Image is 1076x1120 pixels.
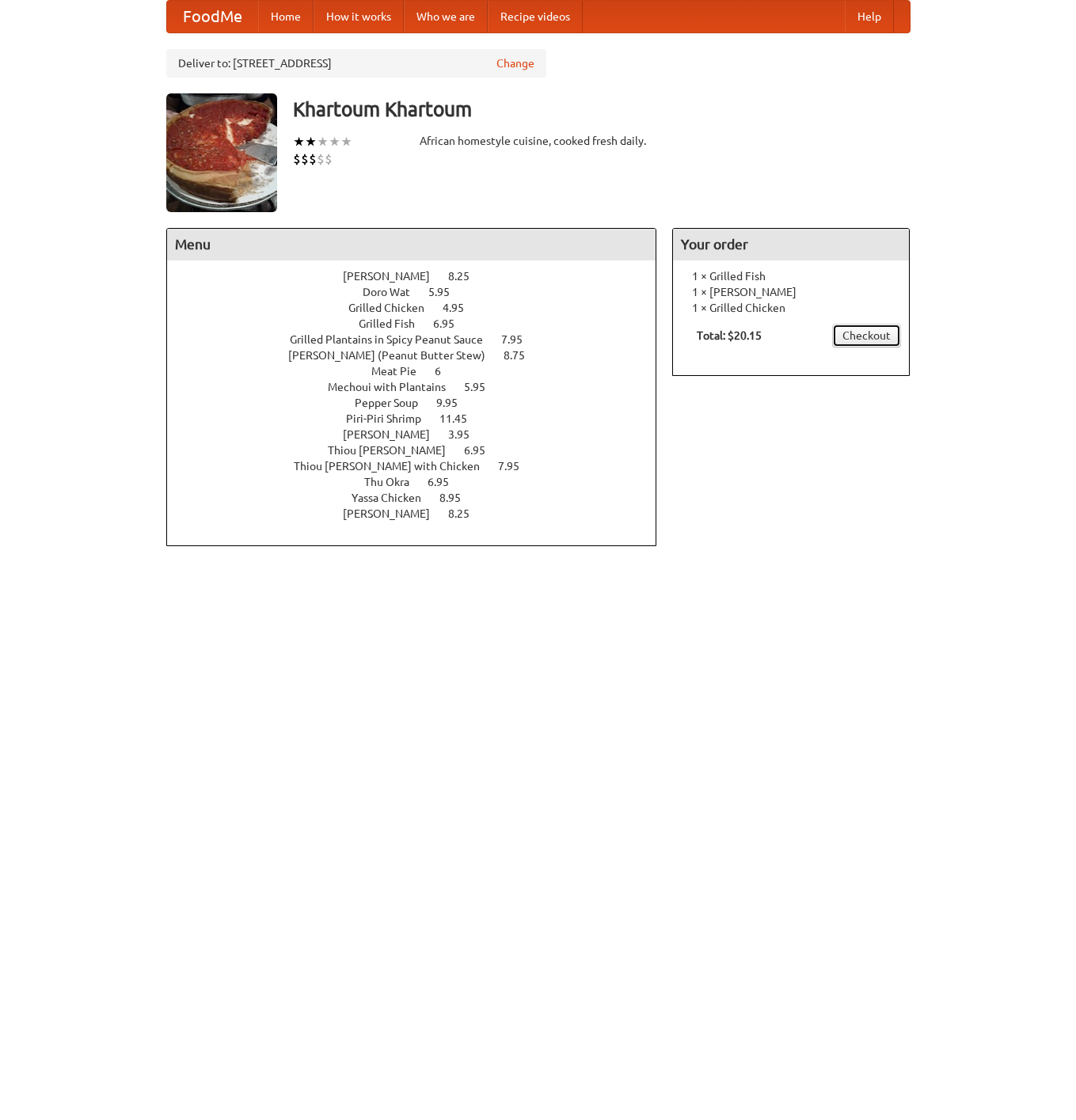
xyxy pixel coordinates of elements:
[343,507,499,520] a: [PERSON_NAME] 8.25
[845,1,894,32] a: Help
[325,150,333,168] li: $
[433,317,470,330] span: 6.95
[464,381,501,393] span: 5.95
[294,460,496,473] span: Thiou [PERSON_NAME] with Chicken
[464,444,501,457] span: 6.95
[501,333,538,346] span: 7.95
[293,133,305,150] li: ★
[496,55,534,71] a: Change
[681,284,901,300] li: 1 × [PERSON_NAME]
[448,270,485,283] span: 8.25
[504,349,541,362] span: 8.75
[363,286,426,298] span: Doro Wat
[448,507,485,520] span: 8.25
[355,397,487,409] a: Pepper Soup 9.95
[681,300,901,316] li: 1 × Grilled Chicken
[288,349,554,362] a: [PERSON_NAME] (Peanut Butter Stew) 8.75
[420,133,657,149] div: African homestyle cuisine, cooked fresh daily.
[364,476,478,488] a: Thu Okra 6.95
[317,133,329,150] li: ★
[364,476,425,488] span: Thu Okra
[314,1,404,32] a: How it works
[404,1,488,32] a: Who we are
[328,444,462,457] span: Thiou [PERSON_NAME]
[439,492,477,504] span: 8.95
[352,492,490,504] a: Yassa Chicken 8.95
[439,412,483,425] span: 11.45
[448,428,485,441] span: 3.95
[371,365,470,378] a: Meat Pie 6
[328,444,515,457] a: Thiou [PERSON_NAME] 6.95
[343,428,499,441] a: [PERSON_NAME] 3.95
[328,381,515,393] a: Mechoui with Plantains 5.95
[435,365,457,378] span: 6
[294,460,549,473] a: Thiou [PERSON_NAME] with Chicken 7.95
[309,150,317,168] li: $
[343,428,446,441] span: [PERSON_NAME]
[436,397,473,409] span: 9.95
[166,49,546,78] div: Deliver to: [STREET_ADDRESS]
[443,302,480,314] span: 4.95
[343,270,446,283] span: [PERSON_NAME]
[343,270,499,283] a: [PERSON_NAME] 8.25
[258,1,314,32] a: Home
[359,317,431,330] span: Grilled Fish
[288,349,501,362] span: [PERSON_NAME] (Peanut Butter Stew)
[428,286,466,298] span: 5.95
[359,317,484,330] a: Grilled Fish 6.95
[317,150,325,168] li: $
[290,333,552,346] a: Grilled Plantains in Spicy Peanut Sauce 7.95
[348,302,440,314] span: Grilled Chicken
[329,133,340,150] li: ★
[363,286,479,298] a: Doro Wat 5.95
[428,476,465,488] span: 6.95
[355,397,434,409] span: Pepper Soup
[371,365,432,378] span: Meat Pie
[488,1,583,32] a: Recipe videos
[340,133,352,150] li: ★
[681,268,901,284] li: 1 × Grilled Fish
[498,460,535,473] span: 7.95
[832,324,901,347] a: Checkout
[305,133,317,150] li: ★
[352,492,437,504] span: Yassa Chicken
[697,329,762,342] b: Total: $20.15
[167,229,656,260] h4: Menu
[166,93,277,212] img: angular.jpg
[673,229,909,260] h4: Your order
[343,507,446,520] span: [PERSON_NAME]
[167,1,258,32] a: FoodMe
[293,150,301,168] li: $
[290,333,499,346] span: Grilled Plantains in Spicy Peanut Sauce
[346,412,496,425] a: Piri-Piri Shrimp 11.45
[328,381,462,393] span: Mechoui with Plantains
[301,150,309,168] li: $
[293,93,911,125] h3: Khartoum Khartoum
[346,412,437,425] span: Piri-Piri Shrimp
[348,302,493,314] a: Grilled Chicken 4.95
